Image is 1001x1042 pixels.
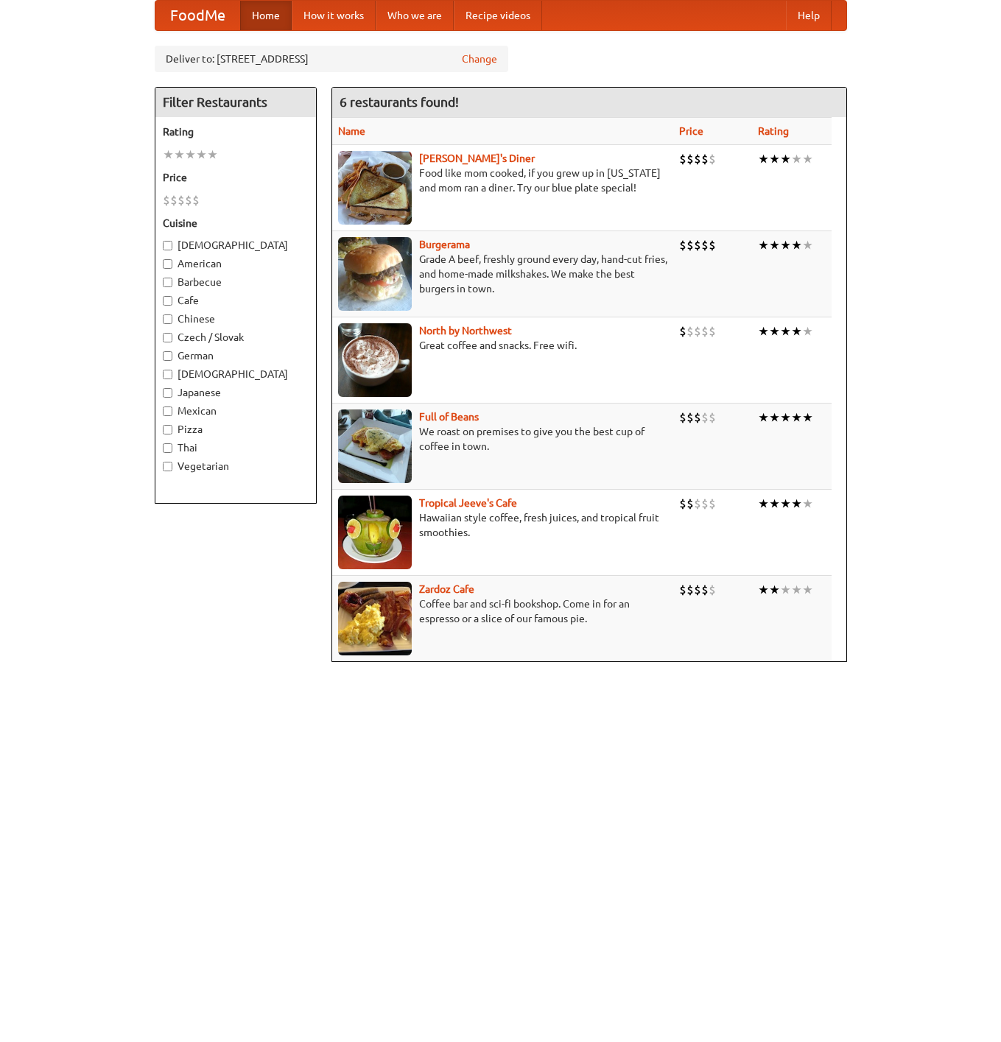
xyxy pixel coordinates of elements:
[185,147,196,163] li: ★
[163,388,172,398] input: Japanese
[780,237,791,253] li: ★
[709,151,716,167] li: $
[163,238,309,253] label: [DEMOGRAPHIC_DATA]
[786,1,832,30] a: Help
[338,409,412,483] img: beans.jpg
[686,323,694,339] li: $
[174,147,185,163] li: ★
[694,409,701,426] li: $
[338,252,667,296] p: Grade A beef, freshly ground every day, hand-cut fries, and home-made milkshakes. We make the bes...
[701,496,709,512] li: $
[163,170,309,185] h5: Price
[207,147,218,163] li: ★
[791,409,802,426] li: ★
[163,333,172,342] input: Czech / Slovak
[769,151,780,167] li: ★
[338,125,365,137] a: Name
[163,370,172,379] input: [DEMOGRAPHIC_DATA]
[163,124,309,139] h5: Rating
[338,151,412,225] img: sallys.jpg
[163,440,309,455] label: Thai
[163,311,309,326] label: Chinese
[709,582,716,598] li: $
[163,459,309,474] label: Vegetarian
[178,192,185,208] li: $
[155,46,508,72] div: Deliver to: [STREET_ADDRESS]
[701,323,709,339] li: $
[376,1,454,30] a: Who we are
[163,385,309,400] label: Japanese
[679,323,686,339] li: $
[701,409,709,426] li: $
[163,422,309,437] label: Pizza
[769,496,780,512] li: ★
[686,237,694,253] li: $
[340,95,459,109] ng-pluralize: 6 restaurants found!
[769,237,780,253] li: ★
[419,239,470,250] b: Burgerama
[163,259,172,269] input: American
[163,351,172,361] input: German
[791,496,802,512] li: ★
[338,323,412,397] img: north.jpg
[686,582,694,598] li: $
[802,151,813,167] li: ★
[679,409,686,426] li: $
[196,147,207,163] li: ★
[686,409,694,426] li: $
[419,411,479,423] b: Full of Beans
[163,278,172,287] input: Barbecue
[694,496,701,512] li: $
[709,323,716,339] li: $
[791,237,802,253] li: ★
[338,166,667,195] p: Food like mom cooked, if you grew up in [US_STATE] and mom ran a diner. Try our blue plate special!
[679,496,686,512] li: $
[163,216,309,230] h5: Cuisine
[419,152,535,164] a: [PERSON_NAME]'s Diner
[185,192,192,208] li: $
[163,293,309,308] label: Cafe
[338,582,412,655] img: zardoz.jpg
[163,462,172,471] input: Vegetarian
[419,325,512,337] a: North by Northwest
[240,1,292,30] a: Home
[686,151,694,167] li: $
[791,582,802,598] li: ★
[802,237,813,253] li: ★
[163,147,174,163] li: ★
[163,314,172,324] input: Chinese
[679,237,686,253] li: $
[802,582,813,598] li: ★
[780,496,791,512] li: ★
[338,338,667,353] p: Great coffee and snacks. Free wifi.
[679,125,703,137] a: Price
[758,125,789,137] a: Rating
[769,323,780,339] li: ★
[802,323,813,339] li: ★
[769,409,780,426] li: ★
[791,323,802,339] li: ★
[758,582,769,598] li: ★
[163,443,172,453] input: Thai
[694,582,701,598] li: $
[694,237,701,253] li: $
[758,323,769,339] li: ★
[163,406,172,416] input: Mexican
[780,323,791,339] li: ★
[462,52,497,66] a: Change
[758,237,769,253] li: ★
[338,510,667,540] p: Hawaiian style coffee, fresh juices, and tropical fruit smoothies.
[454,1,542,30] a: Recipe videos
[686,496,694,512] li: $
[679,151,686,167] li: $
[701,237,709,253] li: $
[155,88,316,117] h4: Filter Restaurants
[163,425,172,434] input: Pizza
[701,151,709,167] li: $
[694,151,701,167] li: $
[163,256,309,271] label: American
[709,496,716,512] li: $
[170,192,178,208] li: $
